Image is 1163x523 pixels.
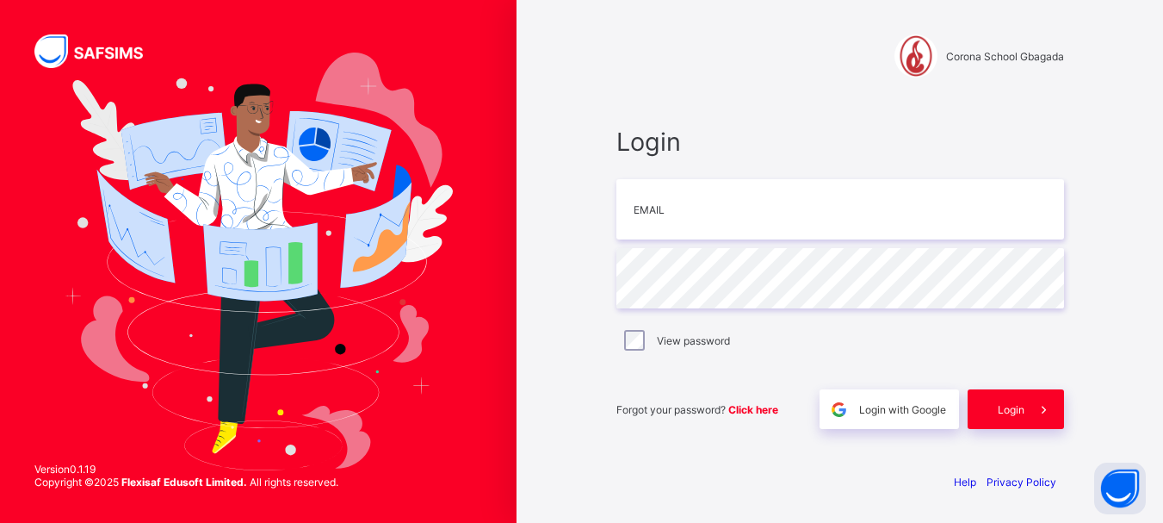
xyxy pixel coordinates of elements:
[657,334,730,347] label: View password
[859,403,946,416] span: Login with Google
[121,476,247,489] strong: Flexisaf Edusoft Limited.
[64,53,453,471] img: Hero Image
[1094,463,1146,514] button: Open asap
[34,476,338,489] span: Copyright © 2025 All rights reserved.
[954,476,976,489] a: Help
[946,50,1064,63] span: Corona School Gbagada
[616,403,778,416] span: Forgot your password?
[616,127,1064,157] span: Login
[987,476,1056,489] a: Privacy Policy
[34,463,338,476] span: Version 0.1.19
[998,403,1024,416] span: Login
[34,34,164,68] img: SAFSIMS Logo
[728,403,778,416] a: Click here
[829,400,849,420] img: google.396cfc9801f0270233282035f929180a.svg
